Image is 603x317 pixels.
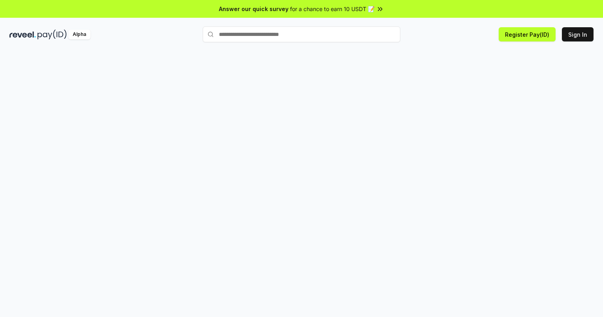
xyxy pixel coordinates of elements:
[38,30,67,39] img: pay_id
[9,30,36,39] img: reveel_dark
[68,30,90,39] div: Alpha
[562,27,594,41] button: Sign In
[499,27,556,41] button: Register Pay(ID)
[219,5,288,13] span: Answer our quick survey
[290,5,375,13] span: for a chance to earn 10 USDT 📝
